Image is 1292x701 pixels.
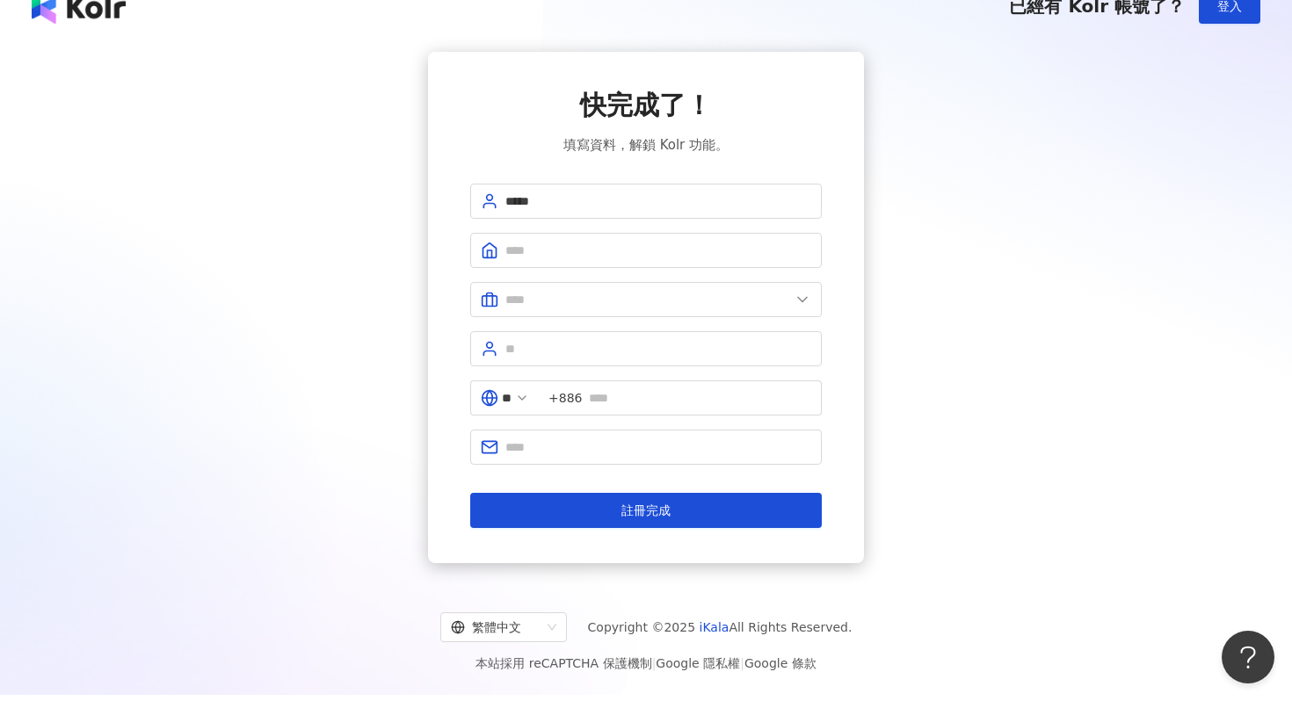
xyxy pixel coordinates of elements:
span: 註冊完成 [621,503,671,517]
span: 快完成了！ [580,87,712,124]
span: +886 [548,388,582,408]
span: | [652,656,657,670]
a: Google 隱私權 [656,656,740,670]
span: 本站採用 reCAPTCHA 保護機制 [475,653,816,674]
span: 填寫資料，解鎖 Kolr 功能。 [563,134,729,155]
span: Copyright © 2025 All Rights Reserved. [588,617,853,638]
span: | [740,656,744,670]
iframe: Help Scout Beacon - Open [1222,631,1274,683]
div: 繁體中文 [451,613,541,641]
button: 註冊完成 [470,493,822,528]
a: Google 條款 [744,656,817,670]
a: iKala [700,620,729,634]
